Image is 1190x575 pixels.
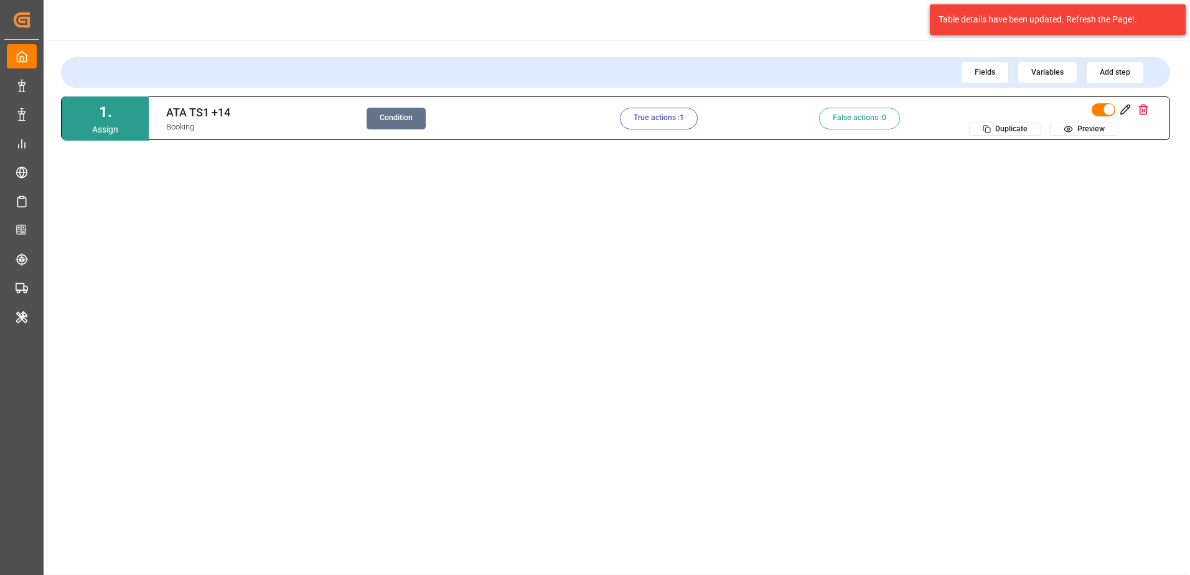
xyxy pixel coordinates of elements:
div: Table details have been updated. Refresh the Page!. [939,13,1168,26]
div: Assign [92,123,118,136]
button: Add step [1086,62,1144,83]
div: ATA TS1 +14 [166,104,340,121]
button: True actions :1 [568,108,751,129]
button: Fields [961,62,1009,83]
div: 1 . [99,101,112,123]
button: Condition [367,108,426,129]
button: Duplicate [969,123,1041,136]
div: 1.AssignATA TS1 +14BookingConditionTrue actions :1False actions :0DuplicatePreview [61,96,1170,140]
button: Variables [1018,62,1077,83]
button: Preview [1050,123,1118,136]
button: False actions :0 [768,108,951,129]
button: True actions :1 [620,108,698,129]
div: Booking [166,121,349,133]
button: False actions :0 [819,108,900,129]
